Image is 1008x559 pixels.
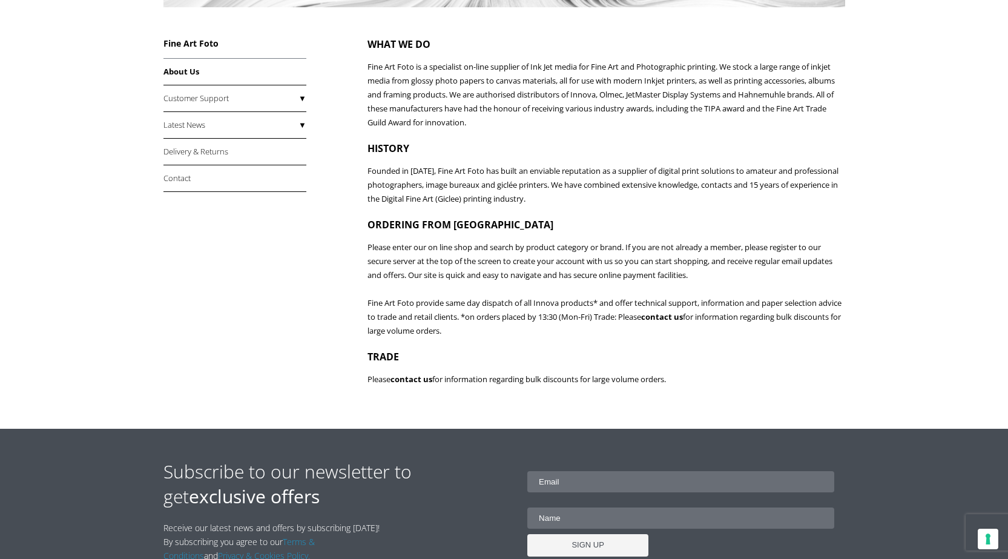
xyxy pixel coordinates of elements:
button: Your consent preferences for tracking technologies [978,529,998,549]
p: Founded in [DATE], Fine Art Foto has built an enviable reputation as a supplier of digital print ... [367,164,845,206]
h2: Subscribe to our newsletter to get [163,459,504,509]
a: About Us [163,59,306,85]
strong: exclusive offers [189,484,320,509]
h3: Fine Art Foto [163,38,306,49]
input: Email [527,471,834,492]
a: Customer Support [163,85,306,112]
input: Name [527,508,834,529]
h2: WHAT WE DO [367,38,845,51]
h2: HISTORY [367,142,845,155]
h2: ORDERING FROM [GEOGRAPHIC_DATA] [367,218,845,231]
a: contact us [390,374,432,385]
h2: TRADE [367,350,845,363]
a: contact us [641,311,683,322]
input: SIGN UP [527,534,648,557]
a: Contact [163,165,306,192]
p: Fine Art Foto is a specialist on-line supplier of Ink Jet media for Fine Art and Photographic pri... [367,60,845,130]
p: Please enter our on line shop and search by product category or brand. If you are not already a m... [367,240,845,338]
a: Latest News [163,112,306,139]
p: Please for information regarding bulk discounts for large volume orders. [367,372,845,386]
a: Delivery & Returns [163,139,306,165]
